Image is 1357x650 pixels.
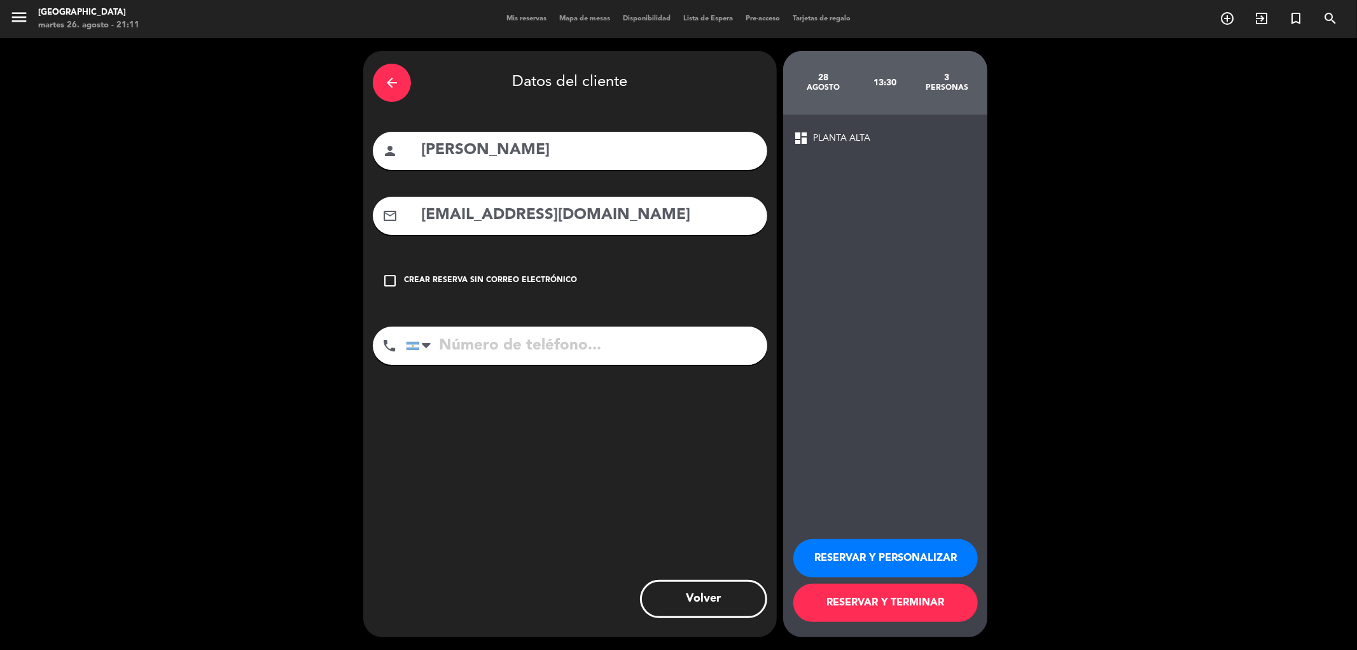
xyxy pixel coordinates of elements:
i: arrow_back [384,75,400,90]
i: search [1323,11,1338,26]
div: Crear reserva sin correo electrónico [404,274,577,287]
div: 3 [916,73,978,83]
span: Mapa de mesas [553,15,616,22]
input: Número de teléfono... [406,327,767,365]
div: 28 [793,73,854,83]
i: person [382,143,398,159]
i: phone [382,338,397,353]
i: check_box_outline_blank [382,273,398,288]
span: Mis reservas [500,15,553,22]
span: Disponibilidad [616,15,677,22]
input: Nombre del cliente [420,138,758,164]
div: agosto [793,83,854,93]
span: Lista de Espera [677,15,739,22]
i: add_circle_outline [1220,11,1235,26]
span: Pre-acceso [739,15,786,22]
div: Datos del cliente [373,60,767,105]
i: mail_outline [382,208,398,223]
i: exit_to_app [1254,11,1269,26]
button: RESERVAR Y TERMINAR [793,584,978,622]
div: [GEOGRAPHIC_DATA] [38,6,139,19]
span: Tarjetas de regalo [786,15,857,22]
div: 13:30 [854,60,916,105]
button: RESERVAR Y PERSONALIZAR [793,539,978,577]
button: menu [10,8,29,31]
div: martes 26. agosto - 21:11 [38,19,139,32]
button: Volver [640,580,767,618]
span: PLANTA ALTA [813,131,870,146]
i: menu [10,8,29,27]
span: dashboard [793,131,809,146]
div: personas [916,83,978,93]
div: Argentina: +54 [407,327,436,364]
input: Email del cliente [420,202,758,229]
i: turned_in_not [1288,11,1304,26]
